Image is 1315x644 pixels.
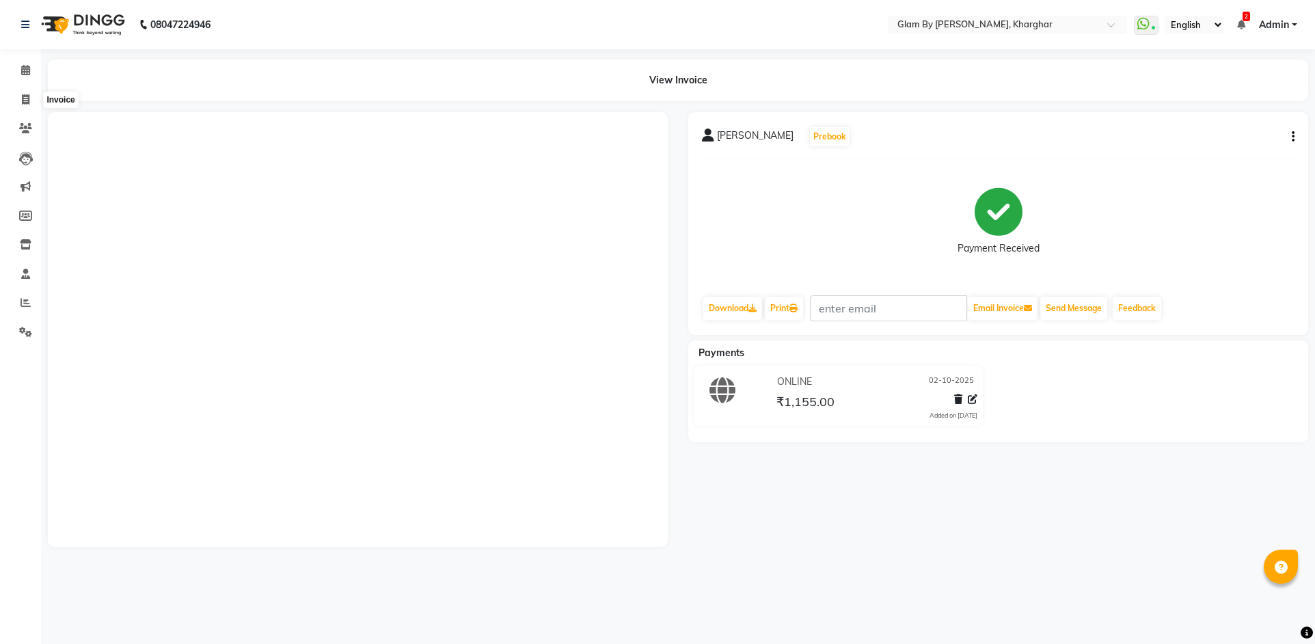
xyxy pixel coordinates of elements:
[929,375,974,389] span: 02-10-2025
[810,295,967,321] input: enter email
[1258,589,1301,630] iframe: chat widget
[1243,12,1250,21] span: 2
[777,375,812,389] span: ONLINE
[958,241,1040,256] div: Payment Received
[930,411,977,420] div: Added on [DATE]
[150,5,211,44] b: 08047224946
[810,127,850,146] button: Prebook
[968,297,1038,320] button: Email Invoice
[1113,297,1161,320] a: Feedback
[1237,18,1245,31] a: 2
[48,59,1308,101] div: View Invoice
[776,394,835,413] span: ₹1,155.00
[703,297,762,320] a: Download
[699,347,744,359] span: Payments
[717,129,794,148] span: [PERSON_NAME]
[43,92,78,108] div: Invoice
[1040,297,1107,320] button: Send Message
[1259,18,1289,32] span: Admin
[35,5,128,44] img: logo
[765,297,803,320] a: Print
